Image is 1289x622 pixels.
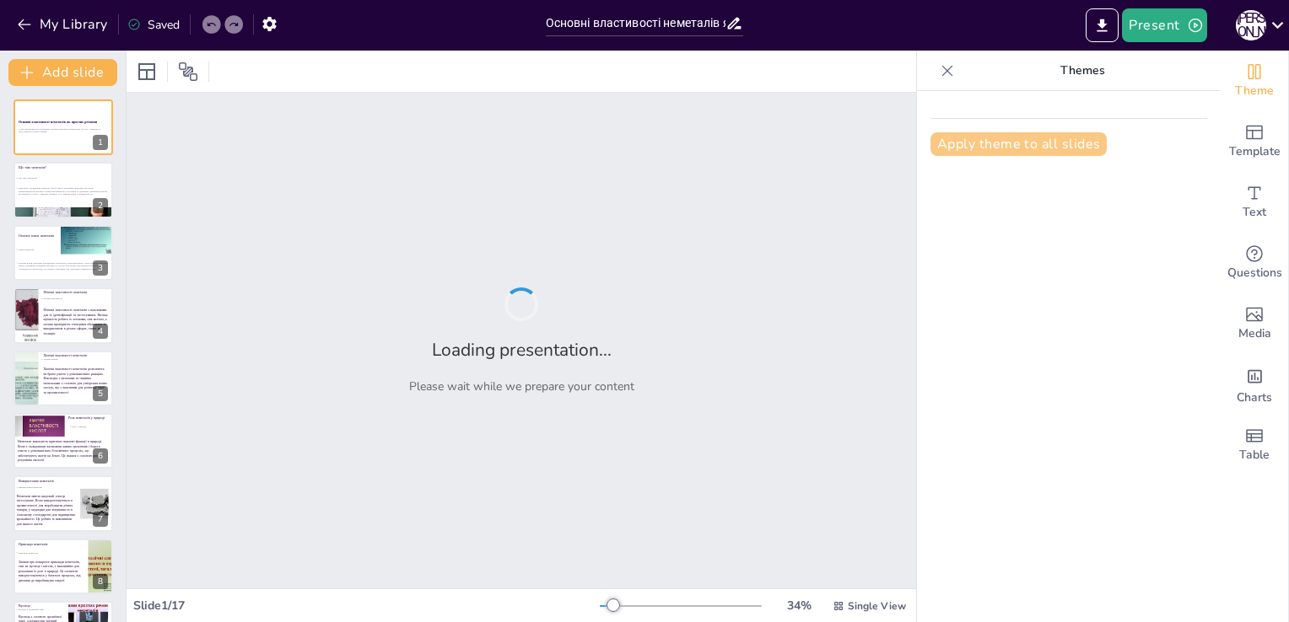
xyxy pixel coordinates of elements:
div: 4 [93,324,108,339]
div: 7 [13,475,113,531]
div: Layout [133,58,160,85]
div: 6 [13,413,113,469]
p: Фізичні властивості неметалів [43,290,108,295]
span: Position [178,62,198,82]
p: Хімічні властивості неметалів дозволяють їм брати участь у різноманітних реакціях. Взаємодія з ме... [43,367,108,394]
span: Theme [1235,82,1274,100]
span: Template [1229,142,1281,161]
div: 2 [13,162,113,217]
div: Saved [127,17,180,33]
div: Add a table [1221,415,1288,475]
p: Основні класи неметалів [19,233,108,239]
p: Хімічні властивості неметалів [43,353,108,358]
p: Неметали - це важливі елементи, які не мають металевих властивостей. Вони характеризуються високо... [19,186,108,196]
p: Please wait while we prepare your content [409,378,634,394]
div: 3 [13,225,113,281]
p: Фізичні властивості неметалів є важливими для їх ідентифікації та застосування. Низька щільність ... [43,308,108,336]
p: Класи неметалів [19,248,108,251]
button: Apply theme to all slides [930,132,1107,156]
div: 1 [13,99,113,155]
p: У цій презентації ми розглянемо основні властивості неметалів, їх роль у природі та застосування ... [19,127,108,133]
span: Media [1238,324,1271,343]
p: Хімічні реакції [43,357,108,361]
span: Text [1243,203,1266,222]
button: Export to PowerPoint [1086,8,1119,42]
p: Що таке неметали? [19,176,108,180]
span: Table [1239,446,1270,464]
input: Insert title [546,11,726,35]
button: Present [1122,8,1206,42]
p: Що таке неметали? [19,165,108,170]
button: П [PERSON_NAME] [1236,8,1266,42]
p: Використання неметалів [19,486,58,490]
div: 3 [93,260,108,276]
p: Неметали мають широкий спектр застосувань. Вони використовуються в промисловості для виробництва ... [17,494,77,527]
div: 5 [13,351,113,406]
div: 2 [93,198,108,213]
p: Приклади неметалів [19,542,84,547]
div: 4 [13,287,113,343]
button: My Library [13,11,115,38]
div: 8 [13,539,113,594]
div: 1 [93,135,108,150]
p: Роль неметалів у природі [68,416,108,421]
div: 5 [93,386,108,401]
p: Themes [961,51,1204,91]
p: Вуглець в органічній хімії [19,609,63,612]
div: Add text boxes [1221,172,1288,233]
strong: Основні властивості неметалів як простих речовин [19,120,97,124]
div: Add images, graphics, shapes or video [1221,293,1288,354]
p: Неметали виконують критично важливі функції в природі. Вони є складовими частинами живих організм... [18,439,109,463]
div: Add charts and graphs [1221,354,1288,415]
div: Add ready made slides [1221,111,1288,172]
p: Використання неметалів [19,480,58,485]
div: Slide 1 / 17 [133,598,600,614]
div: Get real-time input from your audience [1221,233,1288,293]
p: Приклади неметалів [19,551,84,555]
h2: Loading presentation... [432,338,612,362]
div: 7 [93,512,108,527]
p: Фізичні властивості [43,298,108,301]
div: Change the overall theme [1221,51,1288,111]
span: Single View [848,599,906,613]
div: П [PERSON_NAME] [1236,10,1266,40]
div: 34 % [779,598,819,614]
p: Знання про конкретні приклади неметалів, такі як вуглець і кисень, є важливими для розуміння їх р... [19,559,84,582]
span: Charts [1237,389,1272,407]
p: Основні класи неметалів допомагають зрозуміти їх різноманітність і застосування. Галогени мають с... [19,261,108,271]
div: 8 [93,574,108,589]
button: Add slide [8,59,117,86]
div: 6 [93,448,108,464]
p: Вуглець [19,603,63,609]
span: Questions [1227,264,1282,282]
